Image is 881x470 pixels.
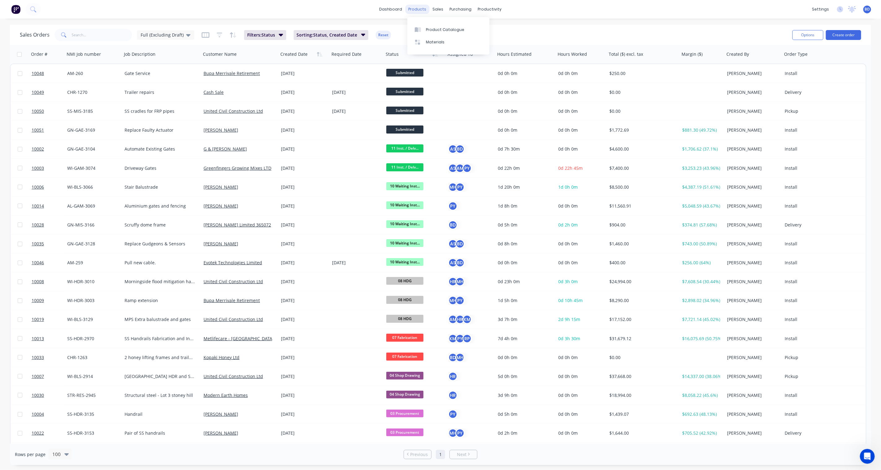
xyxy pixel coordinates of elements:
[67,316,117,323] div: WI-BLS-3129
[609,297,674,304] div: $8,290.00
[67,184,117,190] div: WI-BLS-3066
[448,391,458,400] button: HR
[32,386,67,405] a: 10030
[609,316,674,323] div: $17,152.00
[498,297,550,304] div: 1d 5h 0m
[32,405,67,424] a: 10004
[204,297,260,303] a: Bupa Merrivale Retirement
[281,165,327,171] div: [DATE]
[386,163,423,171] span: 11 Inst. / Delv...
[204,184,238,190] a: [PERSON_NAME]
[498,241,550,247] div: 0d 8h 0m
[386,107,423,114] span: Submitted
[32,184,44,190] span: 10006
[727,260,777,266] div: [PERSON_NAME]
[727,279,777,285] div: [PERSON_NAME]
[4,2,16,14] button: go back
[204,108,263,114] a: United Civil Construction Ltd
[204,392,248,398] a: Modern Earth Homes
[67,127,117,133] div: GN-GAE-3169
[32,297,44,304] span: 10009
[448,315,458,324] div: AM
[462,334,472,343] div: RP
[448,372,458,381] div: HR
[609,184,674,190] div: $8,500.00
[448,258,465,267] button: ASBD
[32,127,44,133] span: 10051
[682,316,720,323] div: $7,721.14 (45.02%)
[609,51,643,57] div: Total ($) excl. tax
[32,140,67,158] a: 10002
[281,184,327,190] div: [DATE]
[32,354,44,361] span: 10033
[682,184,720,190] div: $4,387.19 (51.61%)
[32,329,67,348] a: 10013
[558,184,578,190] span: 1d 0h 0m
[386,334,423,341] span: 07 Fabrication
[865,7,870,12] span: BD
[609,241,674,247] div: $1,460.00
[67,354,117,361] div: CHR-1263
[32,178,67,196] a: 10006
[125,127,195,133] div: Replace Faulty Actuator
[558,297,583,303] span: 0d 10h 45m
[727,222,777,228] div: [PERSON_NAME]
[67,222,117,228] div: GN-MIS-3166
[455,296,465,305] div: PY
[32,430,44,436] span: 10022
[558,70,578,76] span: 0d 0h 0m
[448,296,458,305] div: MH
[727,241,777,247] div: [PERSON_NAME]
[498,127,550,133] div: 0d 0h 0m
[682,260,720,266] div: $256.00 (64%)
[727,146,777,152] div: [PERSON_NAME]
[455,144,465,154] div: BD
[386,201,423,209] span: 10 Waiting Inst...
[204,260,262,266] a: Evotek Technologies Limited
[426,27,464,33] div: Product Catalogue
[498,165,550,171] div: 0d 22h 0m
[448,144,465,154] button: ASBD
[558,51,587,57] div: Hours Worked
[204,316,263,322] a: United Civil Construction Ltd
[281,89,327,95] div: [DATE]
[32,121,67,139] a: 10051
[67,297,117,304] div: WI-HDR-3003
[247,32,275,38] span: Filters: Status
[32,253,67,272] a: 10046
[558,146,578,152] span: 0d 0h 0m
[448,164,472,173] button: ASAMPY
[32,146,44,152] span: 10002
[32,64,67,83] a: 10048
[72,29,132,41] input: Search...
[281,260,327,266] div: [DATE]
[280,51,308,57] div: Created Date
[67,241,117,247] div: GN-GAE-3128
[457,451,467,458] span: Next
[860,449,875,464] iframe: Intercom live chat
[558,165,583,171] span: 0d 22h 45m
[558,316,580,322] span: 2d 9h 15m
[727,336,777,342] div: [PERSON_NAME]
[281,336,327,342] div: [DATE]
[448,201,458,211] button: PY
[455,428,465,438] div: PY
[32,424,67,442] a: 10022
[204,411,238,417] a: [PERSON_NAME]
[792,30,823,40] button: Options
[497,51,532,57] div: Hours Estimated
[785,165,823,171] div: Install
[32,392,44,398] span: 10030
[498,89,550,95] div: 0d 0h 0m
[682,165,720,171] div: $3,253.23 (43.96%)
[558,127,578,133] span: 0d 0h 0m
[448,258,458,267] div: AS
[498,336,550,342] div: 7d 4h 0m
[204,89,224,95] a: Cash Sale
[609,336,674,342] div: $31,679.12
[32,279,44,285] span: 10008
[455,182,465,192] div: PY
[141,32,184,38] span: Full (Excluding Draft)
[448,410,458,419] button: PY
